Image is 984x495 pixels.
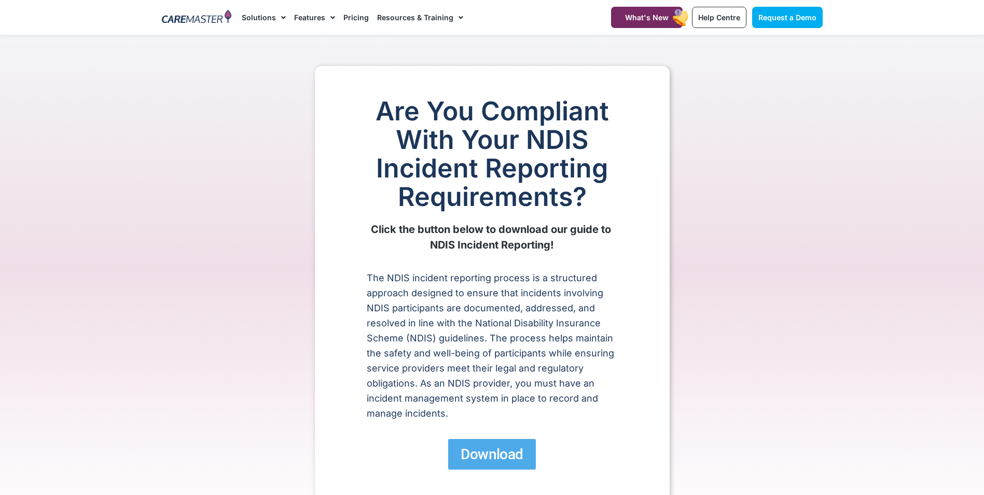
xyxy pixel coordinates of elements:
p: The NDIS incident reporting process is a structured approach designed to ensure that incidents in... [367,270,618,421]
h1: Are You Compliant With Your NDIS Incident Reporting Requirements? [367,97,618,211]
a: Request a Demo [752,7,823,28]
span: Help Centre [698,13,740,22]
a: What's New [611,7,683,28]
span: Request a Demo [758,13,816,22]
a: Help Centre [692,7,746,28]
img: CareMaster Logo [162,10,232,25]
span: What's New [625,13,669,22]
span: Download [461,445,523,463]
a: Download [448,439,535,470]
b: Click the button below to download our guide to NDIS Incident Reporting! [371,223,614,251]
